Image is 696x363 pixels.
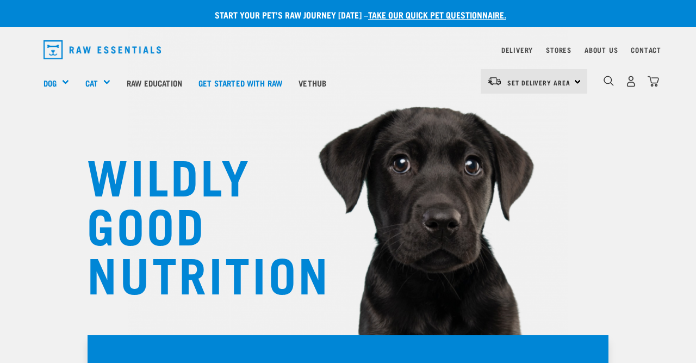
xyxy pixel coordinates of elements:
[43,40,161,59] img: Raw Essentials Logo
[190,61,290,104] a: Get started with Raw
[85,77,98,89] a: Cat
[87,150,304,297] h1: WILDLY GOOD NUTRITION
[648,76,659,87] img: home-icon@2x.png
[368,12,506,17] a: take our quick pet questionnaire.
[546,48,571,52] a: Stores
[604,76,614,86] img: home-icon-1@2x.png
[585,48,618,52] a: About Us
[487,76,502,86] img: van-moving.png
[119,61,190,104] a: Raw Education
[625,76,637,87] img: user.png
[507,81,570,84] span: Set Delivery Area
[43,77,57,89] a: Dog
[35,36,661,64] nav: dropdown navigation
[631,48,661,52] a: Contact
[501,48,533,52] a: Delivery
[290,61,334,104] a: Vethub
